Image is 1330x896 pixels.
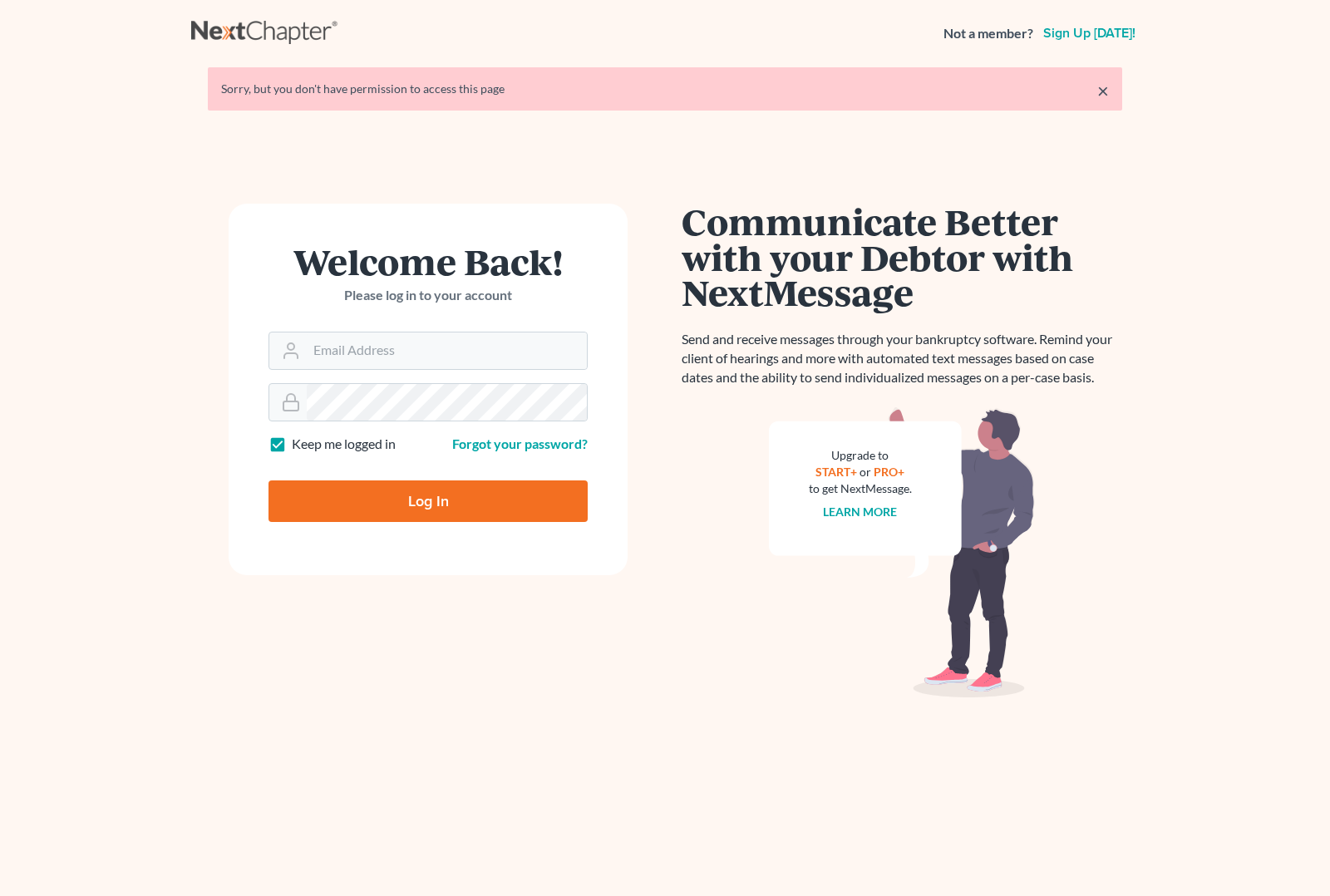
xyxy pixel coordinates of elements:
a: Sign up [DATE]! [1040,27,1139,40]
div: to get NextMessage. [809,480,912,497]
p: Please log in to your account [268,286,588,305]
a: PRO+ [874,465,905,479]
input: Email Address [307,332,587,369]
div: Upgrade to [809,447,912,464]
a: START+ [816,465,858,479]
a: Forgot your password? [452,436,588,451]
h1: Welcome Back! [268,244,588,279]
p: Send and receive messages through your bankruptcy software. Remind your client of hearings and mo... [682,330,1122,387]
input: Log In [268,480,588,522]
a: × [1097,81,1109,101]
span: or [860,465,872,479]
label: Keep me logged in [292,435,396,454]
div: Sorry, but you don't have permission to access this page [221,81,1109,97]
a: Learn more [824,505,898,519]
h1: Communicate Better with your Debtor with NextMessage [682,204,1122,310]
img: nextmessage_bg-59042aed3d76b12b5cd301f8e5b87938c9018125f34e5fa2b7a6b67550977c72.svg [769,407,1035,698]
strong: Not a member? [943,24,1033,43]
